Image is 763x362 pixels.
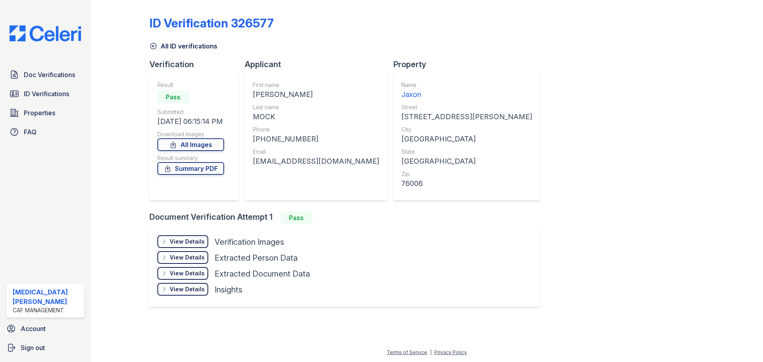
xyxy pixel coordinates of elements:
[157,162,224,175] a: Summary PDF
[157,154,224,162] div: Result summary
[401,111,532,122] div: [STREET_ADDRESS][PERSON_NAME]
[24,70,75,79] span: Doc Verifications
[401,126,532,134] div: City
[157,116,224,127] div: [DATE] 06:15:14 PM
[3,340,87,356] a: Sign out
[157,108,224,116] div: Submitted
[253,111,379,122] div: MOCK
[245,59,393,70] div: Applicant
[253,134,379,145] div: [PHONE_NUMBER]
[149,16,274,30] div: ID Verification 326577
[3,321,87,337] a: Account
[215,236,284,248] div: Verification Images
[170,254,205,261] div: View Details
[253,89,379,100] div: [PERSON_NAME]
[401,103,532,111] div: Street
[401,156,532,167] div: [GEOGRAPHIC_DATA]
[170,238,205,246] div: View Details
[170,269,205,277] div: View Details
[401,81,532,89] div: Name
[401,81,532,100] a: Name Jaxon
[157,130,224,138] div: Download Images
[215,268,310,279] div: Extracted Document Data
[24,89,69,99] span: ID Verifications
[393,59,546,70] div: Property
[430,349,432,355] div: |
[387,349,427,355] a: Terms of Service
[253,103,379,111] div: Last name
[6,124,84,140] a: FAQ
[21,324,46,333] span: Account
[149,59,245,70] div: Verification
[253,148,379,156] div: Email
[6,67,84,83] a: Doc Verifications
[253,126,379,134] div: Phone
[281,211,312,224] div: Pass
[24,127,37,137] span: FAQ
[401,89,532,100] div: Jaxon
[215,252,298,263] div: Extracted Person Data
[253,156,379,167] div: [EMAIL_ADDRESS][DOMAIN_NAME]
[6,105,84,121] a: Properties
[434,349,467,355] a: Privacy Policy
[21,343,45,352] span: Sign out
[401,178,532,189] div: 76006
[3,25,87,41] img: CE_Logo_Blue-a8612792a0a2168367f1c8372b55b34899dd931a85d93a1a3d3e32e68fde9ad4.png
[24,108,55,118] span: Properties
[149,41,217,51] a: All ID verifications
[157,81,224,89] div: Result
[401,134,532,145] div: [GEOGRAPHIC_DATA]
[401,148,532,156] div: State
[157,91,189,103] div: Pass
[170,285,205,293] div: View Details
[13,306,81,314] div: CAF Management
[215,284,242,295] div: Insights
[401,170,532,178] div: Zip
[149,211,546,224] div: Document Verification Attempt 1
[13,287,81,306] div: [MEDICAL_DATA][PERSON_NAME]
[253,81,379,89] div: First name
[157,138,224,151] a: All Images
[6,86,84,102] a: ID Verifications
